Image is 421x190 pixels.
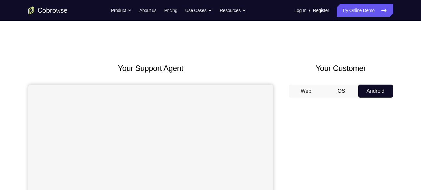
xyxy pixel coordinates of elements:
a: Go to the home page [28,7,67,14]
span: / [309,7,310,14]
a: Register [313,4,329,17]
button: Resources [220,4,246,17]
a: Pricing [164,4,177,17]
button: Use Cases [185,4,212,17]
a: Try Online Demo [337,4,393,17]
h2: Your Customer [289,62,393,74]
a: About us [139,4,156,17]
button: Web [289,85,324,98]
button: Product [111,4,132,17]
button: Android [358,85,393,98]
button: iOS [323,85,358,98]
a: Log In [294,4,306,17]
h2: Your Support Agent [28,62,273,74]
